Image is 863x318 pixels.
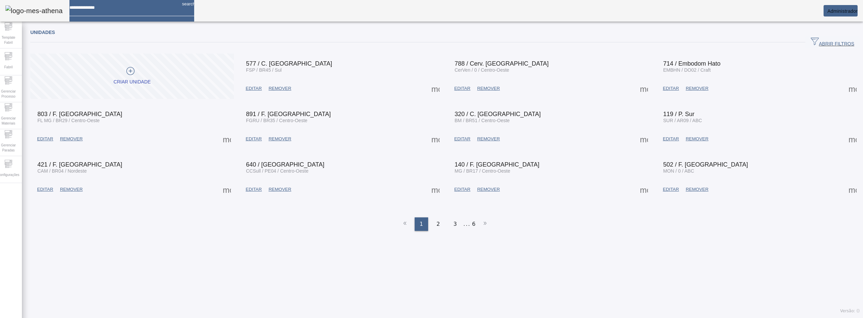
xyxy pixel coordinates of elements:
[246,118,307,123] span: FGRU / BR35 / Centro-Oeste
[472,217,475,231] li: 6
[455,168,510,174] span: MG / BR17 / Centro-Oeste
[269,85,291,92] span: REMOVER
[114,79,151,85] div: Criar unidade
[265,133,295,145] button: REMOVER
[454,186,471,193] span: EDITAR
[682,183,712,196] button: REMOVER
[659,133,682,145] button: EDITAR
[34,133,57,145] button: EDITAR
[246,136,262,142] span: EDITAR
[663,186,679,193] span: EDITAR
[37,161,122,168] span: 421 / F. [GEOGRAPHIC_DATA]
[265,183,295,196] button: REMOVER
[638,82,650,95] button: Mais
[242,183,265,196] button: EDITAR
[451,82,474,95] button: EDITAR
[805,36,860,48] button: ABRIR FILTROS
[659,183,682,196] button: EDITAR
[663,60,720,67] span: 714 / Embodom Hato
[477,186,500,193] span: REMOVER
[246,67,282,73] span: FSP / BR45 / Sul
[846,82,859,95] button: Mais
[682,82,712,95] button: REMOVER
[269,186,291,193] span: REMOVER
[659,82,682,95] button: EDITAR
[663,67,711,73] span: EMBHN / DO02 / Craft
[242,82,265,95] button: EDITAR
[477,85,500,92] span: REMOVER
[453,220,457,228] span: 3
[246,168,308,174] span: CCSull / PE04 / Centro-Oeste
[451,133,474,145] button: EDITAR
[30,30,55,35] span: Unidades
[663,85,679,92] span: EDITAR
[37,111,122,117] span: 803 / F. [GEOGRAPHIC_DATA]
[5,5,63,16] img: logo-mes-athena
[840,309,860,313] span: Versão: ()
[638,183,650,196] button: Mais
[246,161,324,168] span: 640 / [GEOGRAPHIC_DATA]
[60,186,83,193] span: REMOVER
[455,118,510,123] span: BM / BR51 / Centro-Oeste
[37,136,53,142] span: EDITAR
[2,63,14,72] span: Fabril
[221,183,233,196] button: Mais
[663,168,694,174] span: MON / 0 / ABC
[265,82,295,95] button: REMOVER
[30,54,234,99] button: Criar unidade
[455,60,549,67] span: 788 / Cerv. [GEOGRAPHIC_DATA]
[57,183,86,196] button: REMOVER
[663,136,679,142] span: EDITAR
[221,133,233,145] button: Mais
[663,118,702,123] span: SUR / AR09 / ABC
[686,136,708,142] span: REMOVER
[686,85,708,92] span: REMOVER
[846,133,859,145] button: Mais
[246,60,332,67] span: 577 / C. [GEOGRAPHIC_DATA]
[455,67,509,73] span: CerVen / 0 / Centro-Oeste
[246,186,262,193] span: EDITAR
[437,220,440,228] span: 2
[846,183,859,196] button: Mais
[682,133,712,145] button: REMOVER
[474,133,503,145] button: REMOVER
[464,217,470,231] li: ...
[451,183,474,196] button: EDITAR
[37,118,100,123] span: FL MG / BR29 / Centro-Oeste
[429,82,442,95] button: Mais
[474,183,503,196] button: REMOVER
[60,136,83,142] span: REMOVER
[269,136,291,142] span: REMOVER
[429,133,442,145] button: Mais
[37,186,53,193] span: EDITAR
[37,168,87,174] span: CAM / BR04 / Nordeste
[455,111,541,117] span: 320 / C. [GEOGRAPHIC_DATA]
[454,85,471,92] span: EDITAR
[827,8,858,14] span: Administrador
[429,183,442,196] button: Mais
[246,85,262,92] span: EDITAR
[686,186,708,193] span: REMOVER
[454,136,471,142] span: EDITAR
[663,161,748,168] span: 502 / F. [GEOGRAPHIC_DATA]
[663,111,694,117] span: 119 / P. Sur
[811,37,854,47] span: ABRIR FILTROS
[57,133,86,145] button: REMOVER
[638,133,650,145] button: Mais
[34,183,57,196] button: EDITAR
[477,136,500,142] span: REMOVER
[455,161,539,168] span: 140 / F. [GEOGRAPHIC_DATA]
[474,82,503,95] button: REMOVER
[246,111,331,117] span: 891 / F. [GEOGRAPHIC_DATA]
[242,133,265,145] button: EDITAR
